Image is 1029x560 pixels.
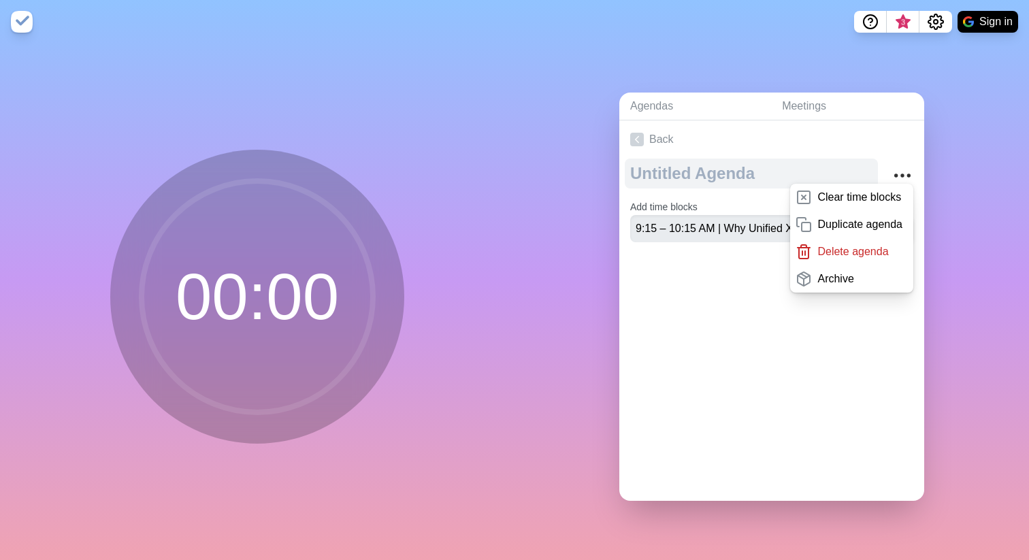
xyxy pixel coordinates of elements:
[898,17,909,28] span: 3
[919,11,952,33] button: Settings
[889,162,916,189] button: More
[817,244,888,260] p: Delete agenda
[771,93,924,120] a: Meetings
[817,216,902,233] p: Duplicate agenda
[854,11,887,33] button: Help
[619,120,924,159] a: Back
[11,11,33,33] img: timeblocks logo
[630,201,698,212] label: Add time blocks
[817,271,853,287] p: Archive
[817,189,901,205] p: Clear time blocks
[630,215,837,242] input: Name
[619,93,771,120] a: Agendas
[958,11,1018,33] button: Sign in
[887,11,919,33] button: What’s new
[963,16,974,27] img: google logo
